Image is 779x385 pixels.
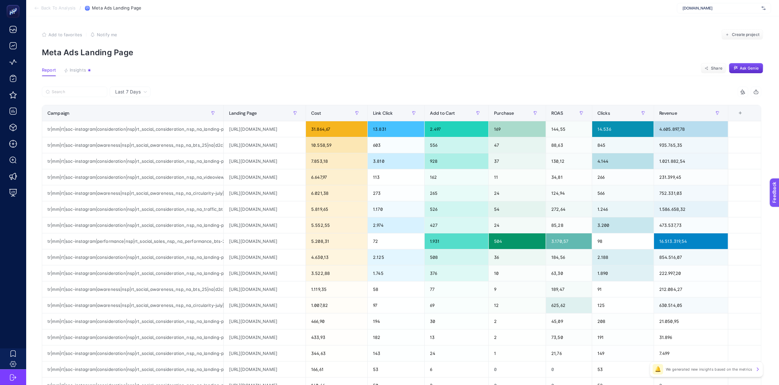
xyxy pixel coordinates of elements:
[48,32,82,37] span: Add to favorites
[306,313,367,329] div: 466,90
[70,68,86,73] span: Insights
[592,153,654,169] div: 4.144
[659,110,677,116] span: Revenue
[592,121,654,137] div: 14.536
[489,361,546,377] div: 0
[4,2,25,7] span: Feedback
[224,153,306,169] div: [URL][DOMAIN_NAME]
[373,110,393,116] span: Link Click
[42,297,223,313] div: tr|mm|rt|soc-instagram|awareness|nsp|rt_social_awareness_nsp_na_circularity-july|na|d2c|AOBC|OSB0...
[489,345,546,361] div: 1
[42,345,223,361] div: tr|mm|rt|soc-instagram|consideration|nsp|rt_social_consideration_nsp_na_landing-page-25|na|d2c|co...
[734,110,739,125] div: 9 items selected
[425,185,488,201] div: 265
[306,153,367,169] div: 7.853,18
[425,329,488,345] div: 13
[592,265,654,281] div: 1.890
[425,361,488,377] div: 6
[42,313,223,329] div: tr|mm|rt|soc-instagram|consideration|nsp|rt_social_consideration_nsp_na_landing-page-25|na|d2c|co...
[734,110,747,116] div: +
[732,32,759,37] span: Create project
[425,137,488,153] div: 556
[430,110,455,116] span: Add to Cart
[42,169,223,185] div: tr|mm|rt|soc-instagram|consideration|nsp|rt_social_consideration_nsp_na_videoview_bts-25|na|d2c|B...
[592,329,654,345] div: 191
[425,281,488,297] div: 77
[224,297,306,313] div: [URL][DOMAIN_NAME]
[546,313,592,329] div: 45,09
[425,169,488,185] div: 162
[425,233,488,249] div: 1.931
[729,63,763,74] button: Ask Genie
[654,121,728,137] div: 4.605.897,78
[47,110,69,116] span: Campaign
[546,265,592,281] div: 63,30
[592,201,654,217] div: 1.246
[425,121,488,137] div: 2.497
[41,6,76,11] span: Back To Analysis
[42,121,223,137] div: tr|mm|rt|soc-instagram|consideration|nsp|rt_social_consideration_nsp_na_landing-page-25|na|d2c|co...
[306,281,367,297] div: 1.119,35
[654,265,728,281] div: 222.997,20
[368,153,424,169] div: 3.810
[551,110,563,116] span: ROAS
[654,281,728,297] div: 212.084,27
[546,345,592,361] div: 21,76
[425,313,488,329] div: 30
[224,185,306,201] div: [URL][DOMAIN_NAME]
[306,137,367,153] div: 10.558,59
[42,329,223,345] div: tr|mm|rt|soc-instagram|consideration|nsp|rt_social_consideration_nsp_na_landing-page-25|na|d2c|co...
[42,32,82,37] button: Add to favorites
[592,297,654,313] div: 125
[368,249,424,265] div: 2.125
[489,185,546,201] div: 24
[762,5,766,11] img: svg%3e
[229,110,257,116] span: Landing Page
[306,297,367,313] div: 1.007,82
[425,249,488,265] div: 508
[592,249,654,265] div: 2.188
[721,29,763,40] button: Create project
[489,329,546,345] div: 2
[224,281,306,297] div: [URL][DOMAIN_NAME]
[425,297,488,313] div: 69
[224,249,306,265] div: [URL][DOMAIN_NAME]
[425,201,488,217] div: 526
[592,313,654,329] div: 208
[306,233,367,249] div: 5.208,31
[654,345,728,361] div: 7.499
[425,153,488,169] div: 928
[546,217,592,233] div: 85,28
[546,233,592,249] div: 3.170,57
[592,281,654,297] div: 91
[42,48,763,57] p: Meta Ads Landing Page
[654,153,728,169] div: 1.021.882,54
[489,233,546,249] div: 504
[42,185,223,201] div: tr|mm|rt|soc-instagram|awareness|nsp|rt_social_awareness_nsp_na_circularity-july|na|d2c|AOBC|OSB0...
[546,153,592,169] div: 130,12
[592,345,654,361] div: 149
[711,66,722,71] span: Share
[368,169,424,185] div: 113
[368,361,424,377] div: 53
[368,137,424,153] div: 603
[489,201,546,217] div: 54
[654,233,728,249] div: 16.513.319,54
[224,313,306,329] div: [URL][DOMAIN_NAME]
[42,137,223,153] div: tr|mm|rt|soc-instagram|awareness|nsp|rt_social_awareness_nsp_na_bts_25|na|d2c|BTS 25|OSB0002RQA
[489,313,546,329] div: 2
[701,63,726,74] button: Share
[224,329,306,345] div: [URL][DOMAIN_NAME]
[666,367,752,372] p: We generated new insights based on the metrics
[489,121,546,137] div: 169
[97,32,117,37] span: Notify me
[546,169,592,185] div: 34,81
[489,265,546,281] div: 10
[42,361,223,377] div: tr|mm|rt|soc-instagram|consideration|nsp|rt_social_consideration_nsp_na_landing-page-25|na|d2c|co...
[306,345,367,361] div: 344,63
[592,169,654,185] div: 266
[654,313,728,329] div: 21.050,95
[425,265,488,281] div: 376
[546,137,592,153] div: 88,63
[368,329,424,345] div: 182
